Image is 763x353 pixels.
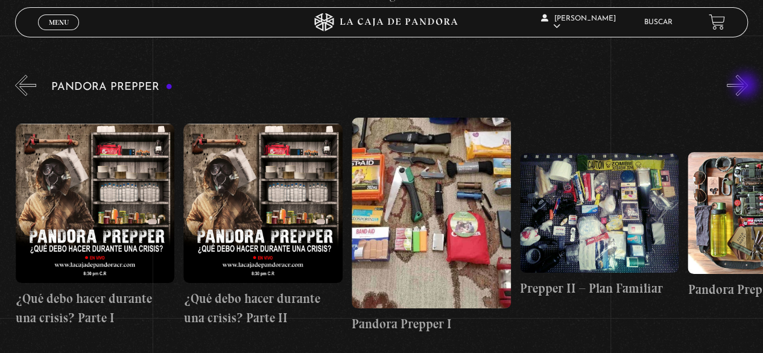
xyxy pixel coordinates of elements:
[644,19,673,26] a: Buscar
[45,28,73,37] span: Cerrar
[520,105,679,346] a: Prepper II – Plan Familiar
[352,314,511,334] h4: Pandora Prepper I
[727,75,748,96] button: Next
[16,289,175,327] h4: ¿Qué debo hacer durante una crisis? Parte I
[183,105,343,346] a: ¿Qué debo hacer durante una crisis? Parte II
[51,81,173,93] h3: Pandora Prepper
[352,105,511,346] a: Pandora Prepper I
[16,105,175,346] a: ¿Qué debo hacer durante una crisis? Parte I
[15,75,36,96] button: Previous
[49,19,69,26] span: Menu
[709,14,725,30] a: View your shopping cart
[520,279,679,298] h4: Prepper II – Plan Familiar
[183,289,343,327] h4: ¿Qué debo hacer durante una crisis? Parte II
[541,15,616,30] span: [PERSON_NAME]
